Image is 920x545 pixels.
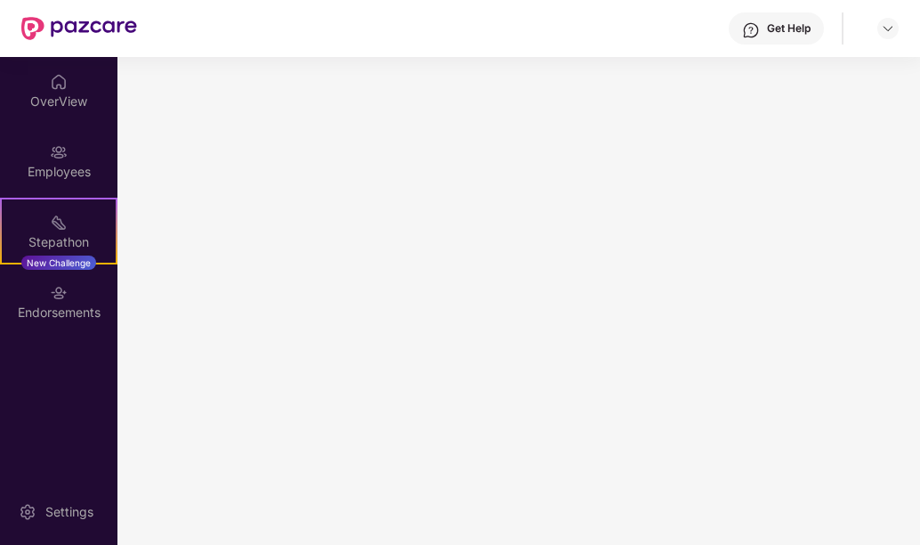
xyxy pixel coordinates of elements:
[21,17,137,40] img: New Pazcare Logo
[50,73,68,91] img: svg+xml;base64,PHN2ZyBpZD0iSG9tZSIgeG1sbnM9Imh0dHA6Ly93d3cudzMub3JnLzIwMDAvc3ZnIiB3aWR0aD0iMjAiIG...
[40,503,99,521] div: Settings
[50,143,68,161] img: svg+xml;base64,PHN2ZyBpZD0iRW1wbG95ZWVzIiB4bWxucz0iaHR0cDovL3d3dy53My5vcmcvMjAwMC9zdmciIHdpZHRoPS...
[881,21,895,36] img: svg+xml;base64,PHN2ZyBpZD0iRHJvcGRvd24tMzJ4MzIiIHhtbG5zPSJodHRwOi8vd3d3LnczLm9yZy8yMDAwL3N2ZyIgd2...
[19,503,36,521] img: svg+xml;base64,PHN2ZyBpZD0iU2V0dGluZy0yMHgyMCIgeG1sbnM9Imh0dHA6Ly93d3cudzMub3JnLzIwMDAvc3ZnIiB3aW...
[21,256,96,270] div: New Challenge
[50,214,68,232] img: svg+xml;base64,PHN2ZyB4bWxucz0iaHR0cDovL3d3dy53My5vcmcvMjAwMC9zdmciIHdpZHRoPSIyMSIgaGVpZ2h0PSIyMC...
[742,21,760,39] img: svg+xml;base64,PHN2ZyBpZD0iSGVscC0zMngzMiIgeG1sbnM9Imh0dHA6Ly93d3cudzMub3JnLzIwMDAvc3ZnIiB3aWR0aD...
[767,21,811,36] div: Get Help
[2,233,116,251] div: Stepathon
[50,284,68,302] img: svg+xml;base64,PHN2ZyBpZD0iRW5kb3JzZW1lbnRzIiB4bWxucz0iaHR0cDovL3d3dy53My5vcmcvMjAwMC9zdmciIHdpZH...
